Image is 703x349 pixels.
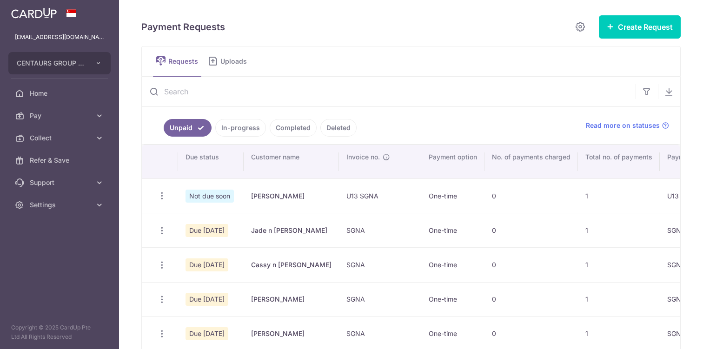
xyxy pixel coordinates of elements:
button: CENTAURS GROUP PRIVATE LIMITED [8,52,111,74]
td: U13 SGNA [339,178,421,213]
td: SGNA [339,247,421,282]
td: 0 [484,213,578,247]
td: One-time [421,247,484,282]
td: [PERSON_NAME] [244,178,339,213]
span: Read more on statuses [586,121,660,130]
th: Payment option [421,145,484,178]
span: Uploads [220,57,253,66]
span: Due [DATE] [186,293,228,306]
span: Due [DATE] [186,258,228,271]
img: CardUp [11,7,57,19]
a: Uploads [205,46,253,76]
td: SGNA [339,213,421,247]
th: No. of payments charged [484,145,578,178]
span: Invoice no. [346,152,380,162]
td: One-time [421,213,484,247]
span: Settings [30,200,91,210]
span: CENTAURS GROUP PRIVATE LIMITED [17,59,86,68]
td: Jade n [PERSON_NAME] [244,213,339,247]
span: Pay [30,111,91,120]
span: Due [DATE] [186,327,228,340]
a: Completed [270,119,317,137]
td: 0 [484,178,578,213]
a: Requests [153,46,201,76]
p: [EMAIL_ADDRESS][DOMAIN_NAME] [15,33,104,42]
td: 1 [578,282,660,316]
span: Refer & Save [30,156,91,165]
span: Home [30,89,91,98]
td: 0 [484,247,578,282]
a: In-progress [215,119,266,137]
span: Requests [168,57,201,66]
span: Not due soon [186,190,234,203]
th: Due status [178,145,244,178]
td: Cassy n [PERSON_NAME] [244,247,339,282]
a: Unpaid [164,119,212,137]
span: Payment option [429,152,477,162]
td: 1 [578,178,660,213]
td: One-time [421,178,484,213]
a: Read more on statuses [586,121,669,130]
th: Total no. of payments [578,145,660,178]
h5: Payment Requests [141,20,225,34]
span: Total no. of payments [585,152,652,162]
span: Support [30,178,91,187]
a: Deleted [320,119,357,137]
button: Create Request [599,15,681,39]
input: Search [142,77,636,106]
span: Collect [30,133,91,143]
th: Invoice no. [339,145,421,178]
iframe: Opens a widget where you can find more information [643,321,694,344]
td: 1 [578,213,660,247]
td: 1 [578,247,660,282]
td: [PERSON_NAME] [244,282,339,316]
td: 0 [484,282,578,316]
span: No. of payments charged [492,152,570,162]
th: Customer name [244,145,339,178]
td: One-time [421,282,484,316]
td: SGNA [339,282,421,316]
span: Due [DATE] [186,224,228,237]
